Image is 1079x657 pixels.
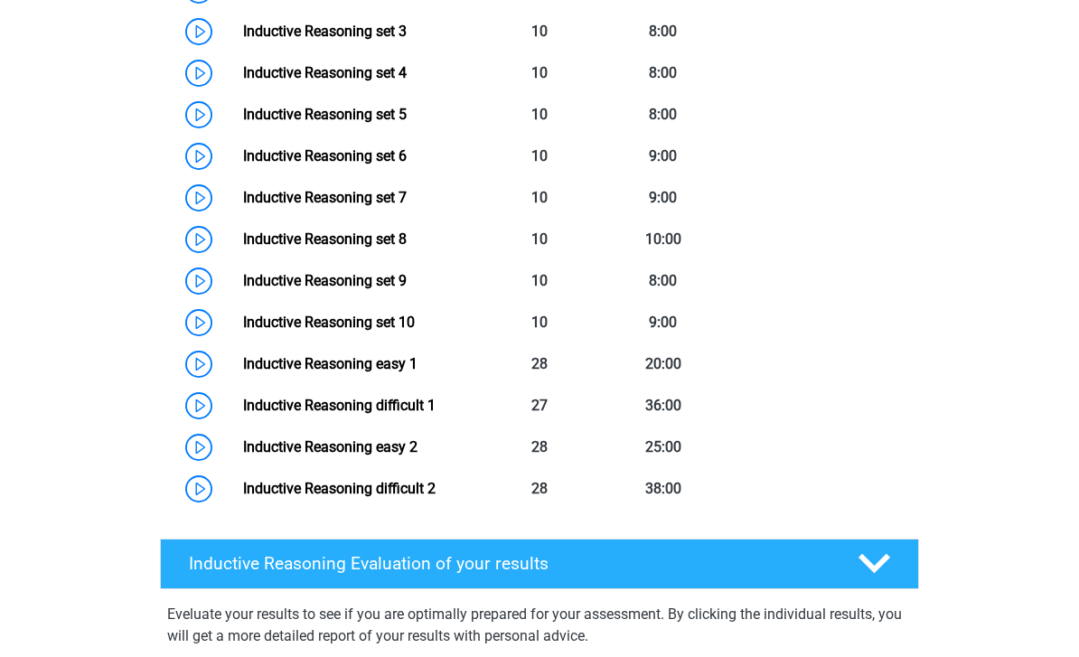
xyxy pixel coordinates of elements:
[243,189,407,206] a: Inductive Reasoning set 7
[243,106,407,123] a: Inductive Reasoning set 5
[189,553,830,574] h4: Inductive Reasoning Evaluation of your results
[243,397,436,414] a: Inductive Reasoning difficult 1
[153,539,926,589] a: Inductive Reasoning Evaluation of your results
[243,272,407,289] a: Inductive Reasoning set 9
[243,355,418,372] a: Inductive Reasoning easy 1
[243,64,407,81] a: Inductive Reasoning set 4
[243,438,418,455] a: Inductive Reasoning easy 2
[167,604,912,647] p: Eveluate your results to see if you are optimally prepared for your assessment. By clicking the i...
[243,230,407,248] a: Inductive Reasoning set 8
[243,147,407,164] a: Inductive Reasoning set 6
[243,314,415,331] a: Inductive Reasoning set 10
[243,480,436,497] a: Inductive Reasoning difficult 2
[243,23,407,40] a: Inductive Reasoning set 3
